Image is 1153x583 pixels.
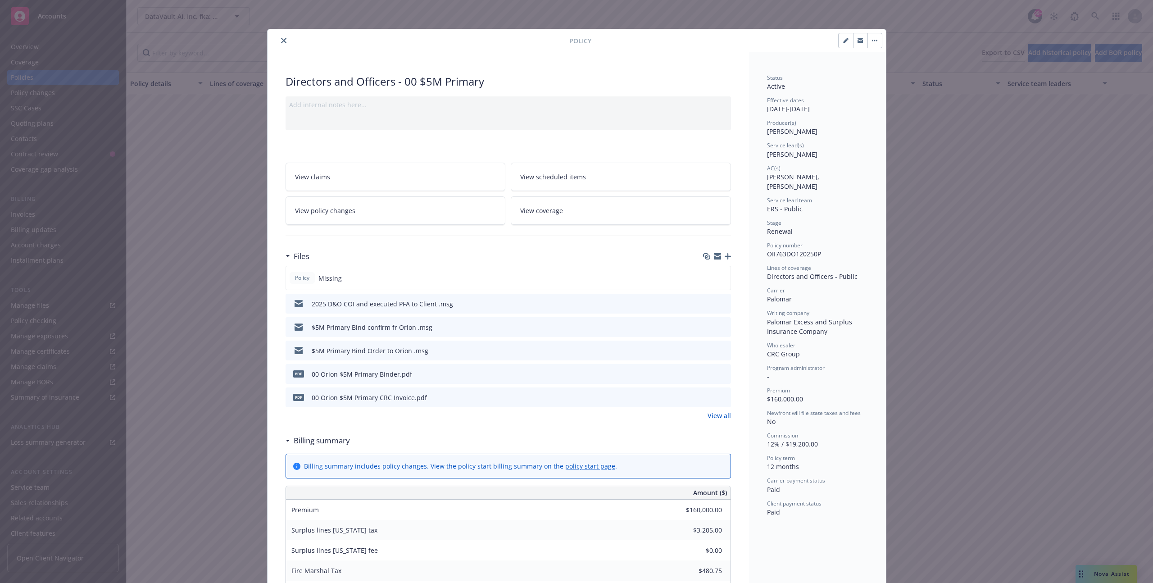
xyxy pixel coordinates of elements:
[705,393,712,402] button: download file
[294,251,309,262] h3: Files
[767,309,809,317] span: Writing company
[767,264,811,272] span: Lines of coverage
[767,350,800,358] span: CRC Group
[669,524,727,537] input: 0.00
[293,394,304,401] span: pdf
[767,409,861,417] span: Newfront will file state taxes and fees
[693,488,727,497] span: Amount ($)
[511,196,731,225] a: View coverage
[767,372,769,381] span: -
[767,295,792,303] span: Palomar
[767,364,825,372] span: Program administrator
[318,273,342,283] span: Missing
[511,163,731,191] a: View scheduled items
[767,272,868,281] div: Directors and Officers - Public
[767,82,785,91] span: Active
[286,196,506,225] a: View policy changes
[295,172,330,182] span: View claims
[719,323,727,332] button: preview file
[293,370,304,377] span: pdf
[767,164,781,172] span: AC(s)
[767,74,783,82] span: Status
[312,393,427,402] div: 00 Orion $5M Primary CRC Invoice.pdf
[286,435,350,446] div: Billing summary
[767,127,817,136] span: [PERSON_NAME]
[767,500,822,507] span: Client payment status
[312,299,453,309] div: 2025 D&O COI and executed PFA to Client .msg
[767,219,781,227] span: Stage
[767,342,795,349] span: Wholesaler
[705,346,712,355] button: download file
[767,395,803,403] span: $160,000.00
[719,369,727,379] button: preview file
[767,196,812,204] span: Service lead team
[569,36,591,46] span: Policy
[669,544,727,557] input: 0.00
[286,74,731,89] div: Directors and Officers - 00 $5M Primary
[705,323,712,332] button: download file
[767,96,804,104] span: Effective dates
[669,503,727,517] input: 0.00
[719,346,727,355] button: preview file
[278,35,289,46] button: close
[293,274,311,282] span: Policy
[767,173,821,191] span: [PERSON_NAME], [PERSON_NAME]
[289,100,727,109] div: Add internal notes here...
[767,432,798,439] span: Commission
[767,454,795,462] span: Policy term
[565,462,615,470] a: policy start page
[719,393,727,402] button: preview file
[520,172,586,182] span: View scheduled items
[291,506,319,514] span: Premium
[767,141,804,149] span: Service lead(s)
[767,462,799,471] span: 12 months
[767,440,818,448] span: 12% / $19,200.00
[294,435,350,446] h3: Billing summary
[312,369,412,379] div: 00 Orion $5M Primary Binder.pdf
[767,250,821,258] span: OII763DO120250P
[705,369,712,379] button: download file
[312,346,428,355] div: $5M Primary Bind Order to Orion .msg
[286,163,506,191] a: View claims
[520,206,563,215] span: View coverage
[767,205,803,213] span: ERS - Public
[767,417,776,426] span: No
[767,477,825,484] span: Carrier payment status
[767,508,780,516] span: Paid
[291,526,377,534] span: Surplus lines [US_STATE] tax
[767,119,796,127] span: Producer(s)
[291,546,378,555] span: Surplus lines [US_STATE] fee
[669,564,727,578] input: 0.00
[295,206,355,215] span: View policy changes
[767,485,780,494] span: Paid
[304,461,617,471] div: Billing summary includes policy changes. View the policy start billing summary on the .
[767,150,817,159] span: [PERSON_NAME]
[291,566,341,575] span: Fire Marshal Tax
[312,323,432,332] div: $5M Primary Bind confirm fr Orion .msg
[708,411,731,420] a: View all
[767,287,785,294] span: Carrier
[767,387,790,394] span: Premium
[286,251,309,262] div: Files
[719,299,727,309] button: preview file
[767,227,793,236] span: Renewal
[767,241,803,249] span: Policy number
[767,318,854,336] span: Palomar Excess and Surplus Insurance Company
[705,299,712,309] button: download file
[767,96,868,114] div: [DATE] - [DATE]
